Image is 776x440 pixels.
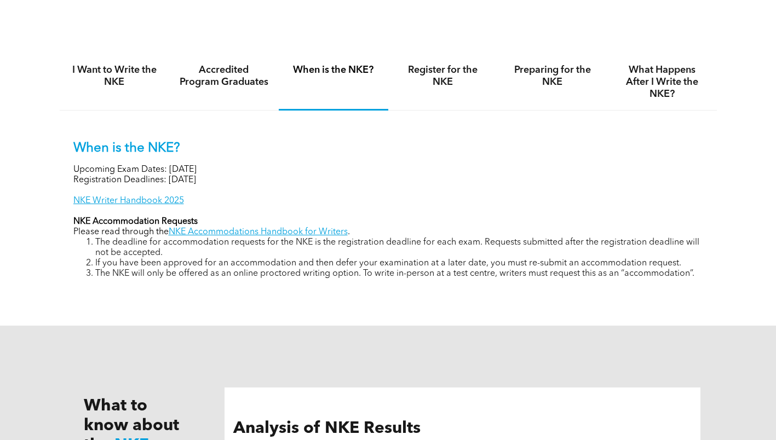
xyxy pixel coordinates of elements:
h4: What Happens After I Write the NKE? [617,64,707,100]
span: Analysis of NKE Results [233,420,421,437]
h4: Accredited Program Graduates [179,64,269,88]
h4: When is the NKE? [289,64,378,76]
h4: I Want to Write the NKE [70,64,159,88]
li: If you have been approved for an accommodation and then defer your examination at a later date, y... [95,258,703,269]
li: The NKE will only be offered as an online proctored writing option. To write in-person at a test ... [95,269,703,279]
a: NKE Accommodations Handbook for Writers [169,228,348,236]
p: Upcoming Exam Dates: [DATE] [73,165,703,175]
strong: NKE Accommodation Requests [73,217,198,226]
p: Please read through the . [73,227,703,238]
p: When is the NKE? [73,141,703,157]
p: Registration Deadlines: [DATE] [73,175,703,186]
a: NKE Writer Handbook 2025 [73,196,184,205]
h4: Register for the NKE [398,64,488,88]
li: The deadline for accommodation requests for the NKE is the registration deadline for each exam. R... [95,238,703,258]
h4: Preparing for the NKE [508,64,597,88]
